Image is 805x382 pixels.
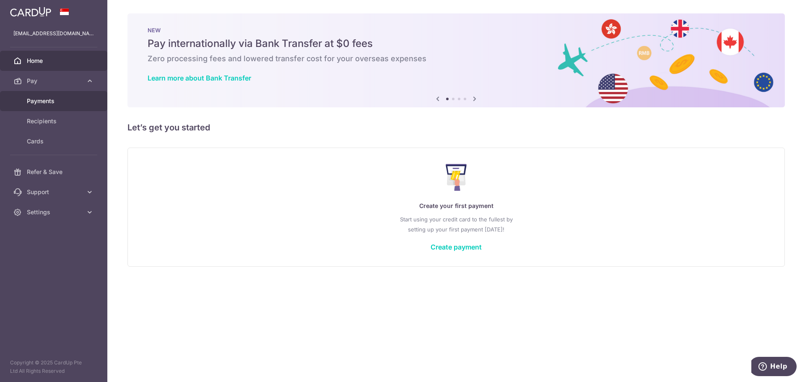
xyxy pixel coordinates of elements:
h5: Let’s get you started [127,121,785,134]
span: Pay [27,77,82,85]
span: Payments [27,97,82,105]
p: Start using your credit card to the fullest by setting up your first payment [DATE]! [145,214,768,234]
p: NEW [148,27,765,34]
span: Home [27,57,82,65]
a: Learn more about Bank Transfer [148,74,251,82]
span: Support [27,188,82,196]
h5: Pay internationally via Bank Transfer at $0 fees [148,37,765,50]
img: Bank transfer banner [127,13,785,107]
span: Recipients [27,117,82,125]
img: CardUp [10,7,51,17]
span: Cards [27,137,82,146]
h6: Zero processing fees and lowered transfer cost for your overseas expenses [148,54,765,64]
p: [EMAIL_ADDRESS][DOMAIN_NAME] [13,29,94,38]
p: Create your first payment [145,201,768,211]
span: Refer & Save [27,168,82,176]
img: Make Payment [446,164,467,191]
span: Settings [27,208,82,216]
a: Create payment [431,243,482,251]
iframe: Opens a widget where you can find more information [751,357,797,378]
